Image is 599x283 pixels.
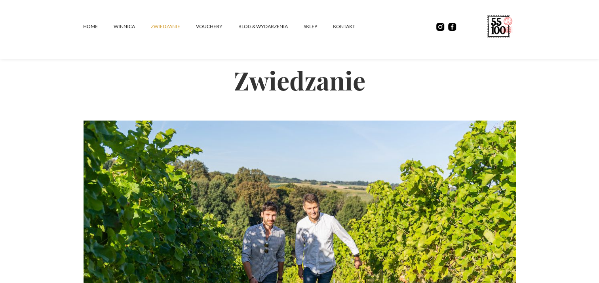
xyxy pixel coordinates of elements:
a: kontakt [333,15,371,38]
a: ZWIEDZANIE [151,15,196,38]
a: Home [83,15,114,38]
a: winnica [114,15,151,38]
a: vouchery [196,15,238,38]
a: Blog & Wydarzenia [238,15,304,38]
a: SKLEP [304,15,333,38]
